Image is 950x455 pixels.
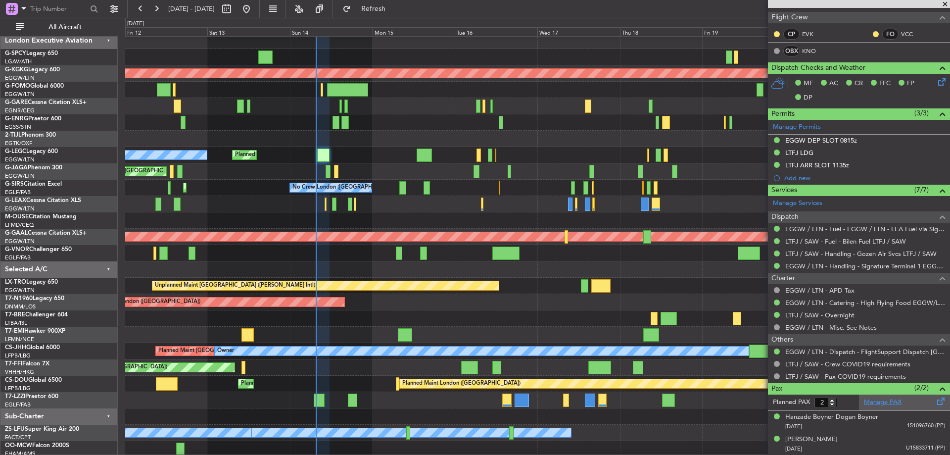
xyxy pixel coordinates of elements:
[914,108,929,118] span: (3/3)
[5,100,87,105] a: G-GARECessna Citation XLS+
[771,334,793,346] span: Others
[785,435,838,445] div: [PERSON_NAME]
[5,368,34,376] a: VHHH/HKG
[785,348,945,356] a: EGGW / LTN - Dispatch - FlightSupport Dispatch [GEOGRAPHIC_DATA]
[5,91,35,98] a: EGGW/LTN
[90,295,200,309] div: AOG Maint London ([GEOGRAPHIC_DATA])
[773,199,822,208] a: Manage Services
[784,174,945,182] div: Add new
[5,67,28,73] span: G-KGKG
[241,376,397,391] div: Planned Maint [GEOGRAPHIC_DATA] ([GEOGRAPHIC_DATA])
[620,27,703,36] div: Thu 18
[5,165,28,171] span: G-JAGA
[785,299,945,307] a: EGGW / LTN - Catering - High Flying Food EGGW/LTN
[5,83,30,89] span: G-FOMO
[5,74,35,82] a: EGGW/LTN
[773,398,810,407] label: Planned PAX
[855,79,863,89] span: CR
[785,262,945,270] a: EGGW / LTN - Handling - Signature Terminal 1 EGGW / LTN
[771,62,865,74] span: Dispatch Checks and Weather
[783,29,800,40] div: CP
[125,27,208,36] div: Fri 12
[785,225,945,233] a: EGGW / LTN - Fuel - EGGW / LTN - LEA Fuel via Signature in EGGW
[5,287,35,294] a: EGGW/LTN
[785,161,849,169] div: LTFJ ARR SLOT 1135z
[802,47,824,55] a: KNO
[785,237,906,246] a: LTFJ / SAW - Fuel - Bilen Fuel LTFJ / SAW
[158,344,314,358] div: Planned Maint [GEOGRAPHIC_DATA] ([GEOGRAPHIC_DATA])
[771,211,799,223] span: Dispatch
[5,181,62,187] a: G-SIRSCitation Excel
[771,383,782,395] span: Pax
[5,172,35,180] a: EGGW/LTN
[907,422,945,430] span: 151096760 (PP)
[5,67,60,73] a: G-KGKGLegacy 600
[353,5,394,12] span: Refresh
[186,180,342,195] div: Planned Maint [GEOGRAPHIC_DATA] ([GEOGRAPHIC_DATA])
[5,238,35,245] a: EGGW/LTN
[127,20,144,28] div: [DATE]
[785,360,910,368] a: LTFJ / SAW - Crew COVID19 requirements
[338,1,397,17] button: Refresh
[5,247,29,253] span: G-VNOR
[906,444,945,453] span: U15833711 (PP)
[5,394,58,400] a: T7-LZZIPraetor 600
[785,250,937,258] a: LTFJ / SAW - Handling - Gozen Air Svcs LTFJ / SAW
[292,180,397,195] div: No Crew London ([GEOGRAPHIC_DATA])
[290,27,373,36] div: Sun 14
[402,376,521,391] div: Planned Maint London ([GEOGRAPHIC_DATA])
[5,443,32,449] span: OO-MCW
[5,296,64,302] a: T7-N1960Legacy 650
[5,214,29,220] span: M-OUSE
[5,132,21,138] span: 2-TIJL
[5,312,68,318] a: T7-BREChallenger 604
[914,383,929,393] span: (2/2)
[5,181,24,187] span: G-SIRS
[785,149,813,157] div: LTFJ LDG
[5,426,79,432] a: ZS-LFUSuper King Air 200
[914,185,929,195] span: (7/7)
[5,230,28,236] span: G-GAAL
[5,279,26,285] span: LX-TRO
[771,185,797,196] span: Services
[155,278,315,293] div: Unplanned Maint [GEOGRAPHIC_DATA] ([PERSON_NAME] Intl)
[5,345,60,351] a: CS-JHHGlobal 6000
[5,100,28,105] span: G-GARE
[5,377,62,383] a: CS-DOUGlobal 6500
[771,273,795,284] span: Charter
[5,385,31,392] a: LFPB/LBG
[5,205,35,212] a: EGGW/LTN
[5,214,77,220] a: M-OUSECitation Mustang
[5,303,36,310] a: DNMM/LOS
[5,140,32,147] a: EGTK/OXF
[5,319,27,327] a: LTBA/ISL
[5,123,31,131] a: EGSS/STN
[785,423,802,430] span: [DATE]
[5,165,62,171] a: G-JAGAPhenom 300
[702,27,785,36] div: Fri 19
[864,398,902,407] a: Manage PAX
[5,58,32,65] a: LGAV/ATH
[5,156,35,163] a: EGGW/LTN
[785,311,855,319] a: LTFJ / SAW - Overnight
[804,93,812,103] span: DP
[5,198,81,203] a: G-LEAXCessna Citation XLS
[5,328,65,334] a: T7-EMIHawker 900XP
[901,30,923,39] a: VCC
[5,189,31,196] a: EGLF/FAB
[804,79,813,89] span: MF
[5,83,64,89] a: G-FOMOGlobal 6000
[785,286,855,295] a: EGGW / LTN - APD Tax
[5,312,25,318] span: T7-BRE
[373,27,455,36] div: Mon 15
[785,323,877,332] a: EGGW / LTN - Misc. See Notes
[5,149,58,154] a: G-LEGCLegacy 600
[773,122,821,132] a: Manage Permits
[5,198,26,203] span: G-LEAX
[235,148,391,162] div: Planned Maint [GEOGRAPHIC_DATA] ([GEOGRAPHIC_DATA])
[785,136,857,145] div: EGGW DEP SLOT 0815z
[785,412,878,422] div: Hanzade Boyner Dogan Boyner
[5,443,69,449] a: OO-MCWFalcon 2000S
[5,394,25,400] span: T7-LZZI
[11,19,107,35] button: All Aircraft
